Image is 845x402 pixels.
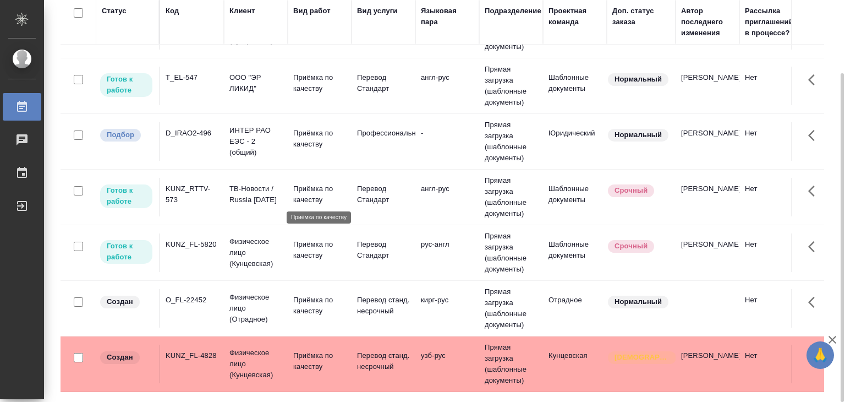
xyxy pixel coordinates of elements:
p: ИНТЕР РАО ЕЭС - 2 (общий) [229,125,282,158]
td: Юридический [543,122,607,161]
p: Перевод станд. несрочный [357,295,410,317]
div: Автор последнего изменения [681,6,734,39]
p: Приёмка по качеству [293,239,346,261]
td: англ-рус [415,67,479,105]
button: Здесь прячутся важные кнопки [802,178,828,204]
td: узб-рус [415,345,479,383]
div: KUNZ_RTTV-573 [166,183,218,205]
span: 🙏 [811,344,830,367]
td: рус-англ [415,233,479,272]
p: Готов к работе [107,185,146,207]
p: Готов к работе [107,74,146,96]
p: Подбор [107,129,134,140]
p: Нормальный [614,296,662,307]
button: 🙏 [806,341,834,369]
p: Создан [107,296,133,307]
p: Срочный [614,241,648,252]
div: D_IRAO2-496 [166,128,218,139]
td: Нет [739,178,803,216]
div: T_EL-547 [166,72,218,83]
td: англ-рус [415,178,479,216]
p: Физическое лицо (Кунцевская) [229,347,282,381]
p: Перевод Стандарт [357,239,410,261]
td: Прямая загрузка (шаблонные документы) [479,225,543,280]
button: Здесь прячутся важные кнопки [802,289,828,316]
td: Прямая загрузка (шаблонные документы) [479,336,543,392]
td: Шаблонные документы [543,67,607,105]
td: Прямая загрузка (шаблонные документы) [479,58,543,113]
div: Заказ еще не согласован с клиентом, искать исполнителей рано [99,295,153,309]
p: Приёмка по качеству [293,183,346,205]
div: Код [166,6,179,17]
td: кирг-рус [415,289,479,328]
p: Приёмка по качеству [293,350,346,372]
td: Кунцевская [543,345,607,383]
p: Перевод станд. несрочный [357,350,410,372]
td: Шаблонные документы [543,178,607,216]
div: Доп. статус заказа [612,6,670,28]
td: [PERSON_NAME] [676,122,739,161]
div: Статус [102,6,127,17]
div: Проектная команда [548,6,601,28]
button: Здесь прячутся важные кнопки [802,122,828,149]
p: Перевод Стандарт [357,183,410,205]
button: Здесь прячутся важные кнопки [802,345,828,371]
td: Нет [739,233,803,272]
p: Приёмка по качеству [293,128,346,150]
p: Срочный [614,185,648,196]
div: Исполнитель может приступить к работе [99,183,153,209]
td: [PERSON_NAME] [676,233,739,272]
td: [PERSON_NAME] [676,178,739,216]
td: [PERSON_NAME] [676,345,739,383]
div: Языковая пара [421,6,474,28]
div: Исполнитель может приступить к работе [99,239,153,265]
p: Создан [107,352,133,363]
td: Нет [739,67,803,105]
div: Заказ еще не согласован с клиентом, искать исполнителей рано [99,350,153,365]
p: Физическое лицо (Отрадное) [229,292,282,325]
div: Рассылка приглашений в процессе? [745,6,798,39]
td: Нет [739,345,803,383]
p: Нормальный [614,74,662,85]
td: Нет [739,289,803,328]
button: Здесь прячутся важные кнопки [802,233,828,260]
td: Прямая загрузка (шаблонные документы) [479,281,543,336]
p: Нормальный [614,129,662,140]
td: Прямая загрузка (шаблонные документы) [479,114,543,169]
td: Отрадное [543,289,607,328]
p: Приёмка по качеству [293,72,346,94]
p: Физическое лицо (Кунцевская) [229,236,282,269]
td: - [415,122,479,161]
p: ТВ-Новости / Russia [DATE] [229,183,282,205]
td: [PERSON_NAME] [676,67,739,105]
div: Исполнитель может приступить к работе [99,72,153,98]
div: Можно подбирать исполнителей [99,128,153,143]
div: Вид работ [293,6,331,17]
p: Профессиональный [357,128,410,139]
p: Перевод Стандарт [357,72,410,94]
p: [DEMOGRAPHIC_DATA] [614,352,670,363]
div: KUNZ_FL-5820 [166,239,218,250]
p: Готов к работе [107,241,146,263]
div: O_FL-22452 [166,295,218,306]
div: KUNZ_FL-4828 [166,350,218,361]
td: Шаблонные документы [543,233,607,272]
div: Подразделение [485,6,541,17]
td: Нет [739,122,803,161]
p: ООО "ЭР ЛИКИД" [229,72,282,94]
div: Вид услуги [357,6,398,17]
button: Здесь прячутся важные кнопки [802,67,828,93]
div: Клиент [229,6,255,17]
p: Приёмка по качеству [293,295,346,317]
td: Прямая загрузка (шаблонные документы) [479,170,543,225]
